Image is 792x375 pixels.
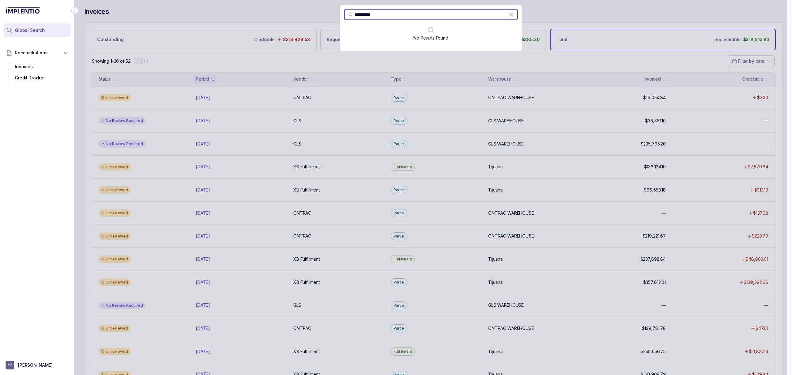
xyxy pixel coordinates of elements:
div: Credit Tracker [9,72,66,83]
p: No Results Found [413,35,448,41]
div: Collapse Icon [71,7,78,14]
span: Reconciliations [15,50,48,56]
span: Global Search [15,27,45,33]
span: User initials [6,361,14,369]
p: [PERSON_NAME] [18,362,53,368]
button: User initials[PERSON_NAME] [6,361,69,369]
button: Reconciliations [4,46,71,60]
div: Invoices [9,61,66,72]
div: Reconciliations [4,60,71,85]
